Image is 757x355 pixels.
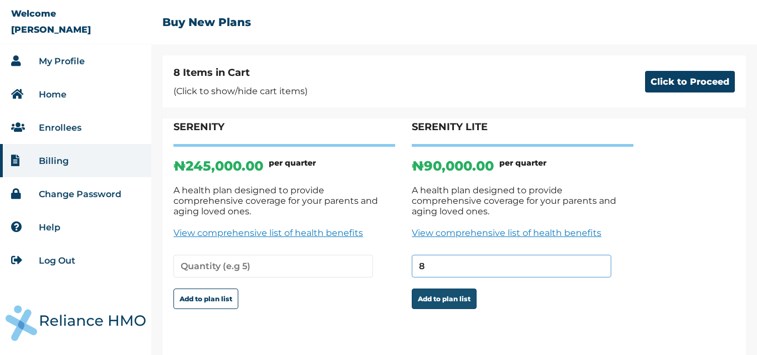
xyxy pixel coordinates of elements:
[39,56,85,66] a: My Profile
[645,71,735,92] button: Click to Proceed
[39,255,75,266] a: Log Out
[11,8,56,19] p: Welcome
[173,66,308,79] h4: 8 Items in Cart
[412,228,633,238] a: View comprehensive list of health benefits
[412,185,633,217] p: A health plan designed to provide comprehensive coverage for your parents and aging loved ones.
[173,158,263,174] p: ₦ 245,000.00
[39,156,69,166] a: Billing
[39,89,67,100] a: Home
[39,122,81,133] a: Enrollees
[173,255,373,277] input: Quantity (e.g 5)
[173,289,238,309] button: Add to plan list
[499,158,546,174] h6: per quarter
[412,255,611,277] input: Quantity (e.g 5)
[39,189,121,199] a: Change Password
[412,121,633,147] h4: SERENITY LITE
[6,305,146,341] img: RelianceHMO's Logo
[162,16,251,29] h2: Buy New Plans
[412,289,477,309] button: Add to plan list
[11,24,91,35] p: [PERSON_NAME]
[173,86,308,96] p: (Click to show/hide cart items)
[39,222,60,233] a: Help
[173,185,395,217] p: A health plan designed to provide comprehensive coverage for your parents and aging loved ones.
[173,121,395,147] h4: SERENITY
[412,158,494,174] p: ₦ 90,000.00
[269,158,316,174] h6: per quarter
[173,228,395,238] a: View comprehensive list of health benefits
